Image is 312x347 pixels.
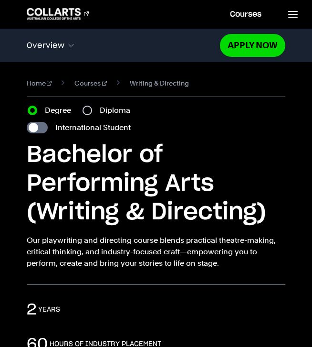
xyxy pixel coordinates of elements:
[27,35,220,55] button: Overview
[27,8,89,20] div: Go to homepage
[27,141,286,227] h1: Bachelor of Performing Arts (Writing & Directing)
[38,305,60,314] h3: years
[100,105,136,116] label: Diploma
[27,300,36,319] p: 2
[74,77,107,89] a: Courses
[27,235,286,269] p: Our playwriting and directing course blends practical theatre-making, critical thinking, and indu...
[45,105,77,116] label: Degree
[27,41,64,50] span: Overview
[220,34,285,56] a: Apply Now
[55,122,131,133] label: International Student
[27,77,52,89] a: Home
[130,77,189,89] span: Writing & Directing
